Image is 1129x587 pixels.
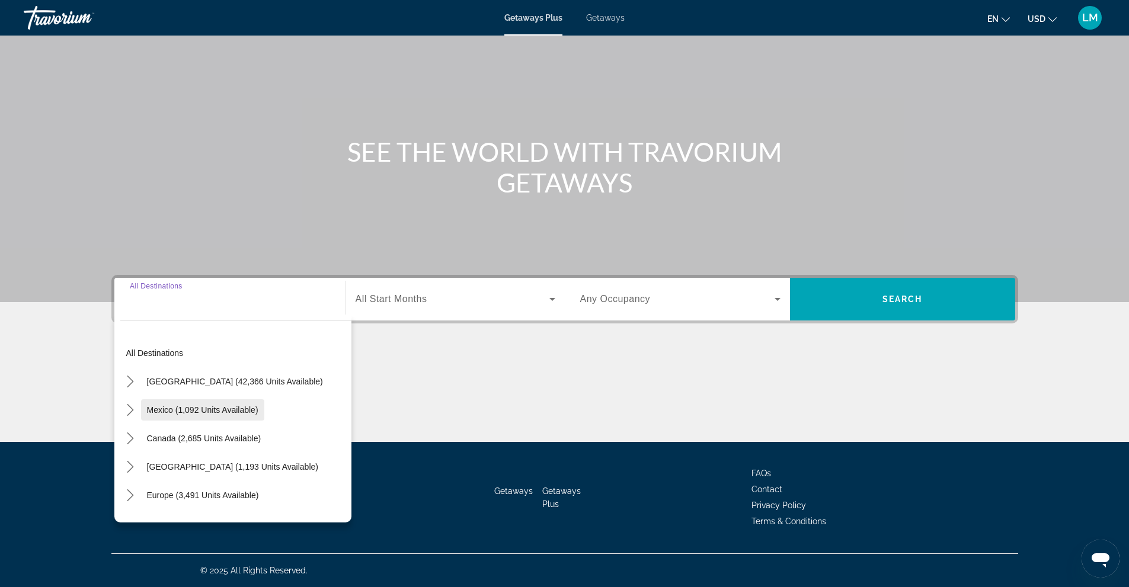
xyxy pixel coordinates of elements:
[114,278,1015,320] div: Search widget
[147,434,261,443] span: Canada (2,685 units available)
[542,486,581,509] a: Getaways Plus
[1028,10,1057,27] button: Change currency
[141,485,265,506] button: Select destination: Europe (3,491 units available)
[751,501,806,510] a: Privacy Policy
[120,514,141,534] button: Toggle Australia (252 units available) submenu
[1082,540,1120,578] iframe: Button to launch messaging window
[141,399,264,421] button: Select destination: Mexico (1,092 units available)
[504,13,562,23] a: Getaways Plus
[580,294,651,304] span: Any Occupancy
[147,377,323,386] span: [GEOGRAPHIC_DATA] (42,366 units available)
[24,2,142,33] a: Travorium
[147,462,318,471] span: [GEOGRAPHIC_DATA] (1,193 units available)
[141,428,267,449] button: Select destination: Canada (2,685 units available)
[494,486,533,496] a: Getaways
[751,485,782,494] a: Contact
[120,342,351,364] button: Select destination: All destinations
[120,457,141,477] button: Toggle Caribbean & Atlantic Islands (1,193 units available) submenu
[141,371,329,392] button: Select destination: United States (42,366 units available)
[790,278,1015,320] button: Search
[120,485,141,506] button: Toggle Europe (3,491 units available) submenu
[1082,12,1098,24] span: LM
[1028,14,1045,24] span: USD
[130,282,183,290] span: All Destinations
[130,293,330,307] input: Select destination
[987,10,1010,27] button: Change language
[126,348,184,358] span: All destinations
[1074,5,1105,30] button: User Menu
[147,490,259,500] span: Europe (3,491 units available)
[120,428,141,449] button: Toggle Canada (2,685 units available) submenu
[751,469,771,478] a: FAQs
[751,517,826,526] a: Terms & Conditions
[356,294,427,304] span: All Start Months
[114,315,351,522] div: Destination options
[586,13,625,23] a: Getaways
[987,14,999,24] span: en
[343,136,787,198] h1: SEE THE WORLD WITH TRAVORIUM GETAWAYS
[141,456,324,477] button: Select destination: Caribbean & Atlantic Islands (1,193 units available)
[120,371,141,392] button: Toggle United States (42,366 units available) submenu
[882,294,923,304] span: Search
[141,513,264,534] button: Select destination: Australia (252 units available)
[147,405,258,415] span: Mexico (1,092 units available)
[120,400,141,421] button: Toggle Mexico (1,092 units available) submenu
[200,566,308,575] span: © 2025 All Rights Reserved.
